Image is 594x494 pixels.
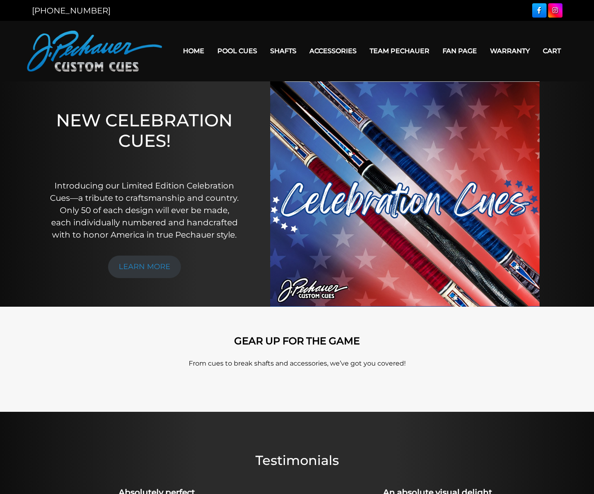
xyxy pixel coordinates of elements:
p: Introducing our Limited Edition Celebration Cues—a tribute to craftsmanship and country. Only 50 ... [49,180,240,241]
a: Shafts [264,40,303,61]
a: Warranty [483,40,536,61]
a: Team Pechauer [363,40,436,61]
a: Pool Cues [211,40,264,61]
a: Cart [536,40,567,61]
h1: NEW CELEBRATION CUES! [49,110,240,168]
a: Home [176,40,211,61]
img: Pechauer Custom Cues [27,31,162,72]
a: LEARN MORE [108,256,181,278]
p: From cues to break shafts and accessories, we’ve got you covered! [64,359,531,368]
strong: GEAR UP FOR THE GAME [234,335,360,347]
a: Fan Page [436,40,483,61]
a: Accessories [303,40,363,61]
a: [PHONE_NUMBER] [32,6,111,16]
